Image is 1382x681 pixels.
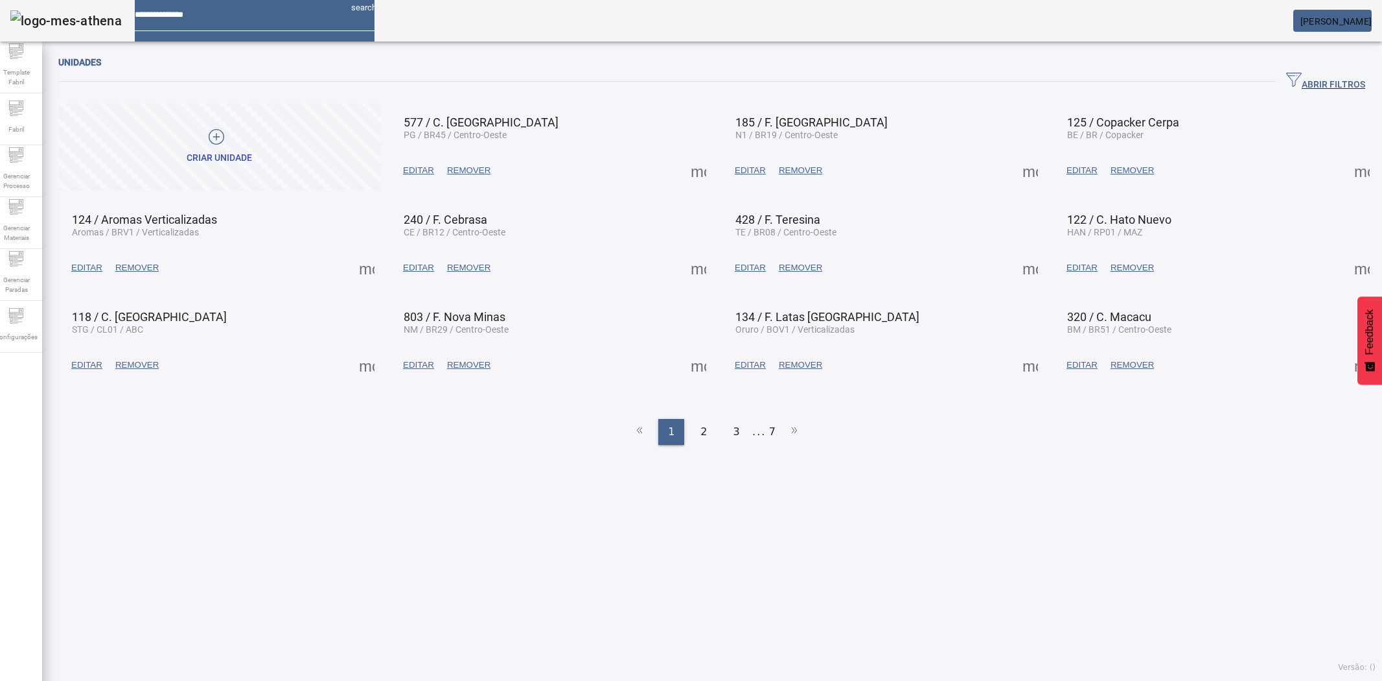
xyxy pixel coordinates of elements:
button: REMOVER [441,353,497,377]
span: HAN / RP01 / MAZ [1067,227,1142,237]
span: 2 [700,424,707,440]
button: REMOVER [441,159,497,182]
span: 428 / F. Teresina [735,213,820,226]
button: Mais [687,353,710,377]
button: REMOVER [772,353,829,377]
span: 122 / C. Hato Nuevo [1067,213,1171,226]
span: REMOVER [1111,164,1154,177]
span: ABRIR FILTROS [1286,72,1365,91]
button: EDITAR [1060,353,1104,377]
span: NM / BR29 / Centro-Oeste [404,324,509,335]
span: Fabril [5,121,28,138]
button: Mais [355,353,378,377]
span: 134 / F. Latas [GEOGRAPHIC_DATA] [735,310,919,324]
button: REMOVER [109,353,165,377]
span: 320 / C. Macacu [1067,310,1151,324]
span: STG / CL01 / ABC [72,324,143,335]
button: EDITAR [65,256,109,280]
span: REMOVER [779,164,822,177]
button: EDITAR [397,353,441,377]
span: Versão: () [1338,663,1376,672]
span: TE / BR08 / Centro-Oeste [735,227,836,237]
span: EDITAR [403,359,434,372]
button: EDITAR [65,353,109,377]
span: PG / BR45 / Centro-Oeste [404,130,507,140]
span: EDITAR [1066,164,1098,177]
img: logo-mes-athena [10,10,122,31]
button: EDITAR [728,353,772,377]
span: REMOVER [1111,359,1154,372]
span: EDITAR [735,359,766,372]
span: 118 / C. [GEOGRAPHIC_DATA] [72,310,227,324]
span: Unidades [58,57,101,67]
span: REMOVER [779,261,822,274]
span: 185 / F. [GEOGRAPHIC_DATA] [735,115,888,129]
button: REMOVER [441,256,497,280]
button: REMOVER [1104,353,1160,377]
button: Mais [1350,159,1374,182]
button: EDITAR [397,256,441,280]
button: Feedback - Mostrar pesquisa [1357,296,1382,385]
button: Mais [1350,256,1374,280]
button: REMOVER [772,159,829,182]
span: BE / BR / Copacker [1067,130,1144,140]
span: EDITAR [71,359,102,372]
button: EDITAR [728,256,772,280]
button: Mais [1019,256,1042,280]
li: 7 [769,419,776,445]
span: EDITAR [735,164,766,177]
button: Mais [355,256,378,280]
button: REMOVER [1104,256,1160,280]
button: EDITAR [1060,256,1104,280]
button: Criar unidade [58,103,380,191]
span: REMOVER [1111,261,1154,274]
span: Feedback [1364,309,1376,355]
li: ... [753,419,766,445]
button: EDITAR [1060,159,1104,182]
span: Aromas / BRV1 / Verticalizadas [72,227,199,237]
span: EDITAR [1066,261,1098,274]
button: Mais [687,256,710,280]
button: Mais [687,159,710,182]
span: 125 / Copacker Cerpa [1067,115,1179,129]
span: 803 / F. Nova Minas [404,310,505,324]
span: BM / BR51 / Centro-Oeste [1067,324,1171,335]
span: REMOVER [447,359,490,372]
span: EDITAR [403,261,434,274]
button: EDITAR [397,159,441,182]
span: REMOVER [115,359,159,372]
span: EDITAR [735,261,766,274]
button: REMOVER [1104,159,1160,182]
span: [PERSON_NAME] [1300,16,1372,27]
span: CE / BR12 / Centro-Oeste [404,227,505,237]
button: Mais [1350,353,1374,377]
span: Oruro / BOV1 / Verticalizadas [735,324,855,335]
button: REMOVER [772,256,829,280]
span: 124 / Aromas Verticalizadas [72,213,217,226]
span: EDITAR [1066,359,1098,372]
button: Mais [1019,159,1042,182]
span: EDITAR [403,164,434,177]
span: REMOVER [779,359,822,372]
span: EDITAR [71,261,102,274]
div: Criar unidade [187,152,252,165]
button: Mais [1019,353,1042,377]
button: ABRIR FILTROS [1276,70,1376,93]
span: N1 / BR19 / Centro-Oeste [735,130,838,140]
span: REMOVER [115,261,159,274]
span: REMOVER [447,261,490,274]
span: 577 / C. [GEOGRAPHIC_DATA] [404,115,559,129]
span: 240 / F. Cebrasa [404,213,487,226]
span: 3 [733,424,740,440]
button: EDITAR [728,159,772,182]
button: REMOVER [109,256,165,280]
span: REMOVER [447,164,490,177]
